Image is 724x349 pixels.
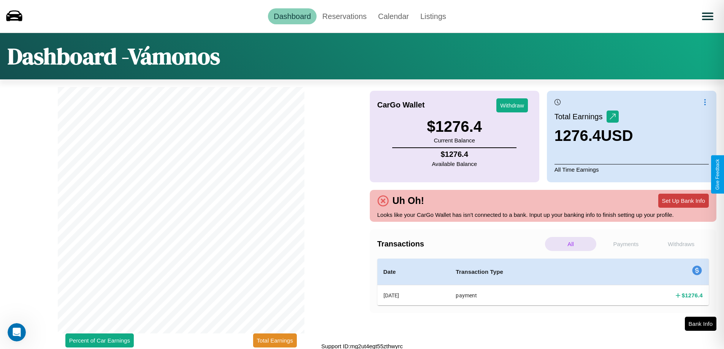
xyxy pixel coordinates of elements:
h1: Dashboard - Vámonos [8,41,220,72]
a: Listings [415,8,452,24]
button: Open menu [697,6,718,27]
a: Reservations [317,8,372,24]
table: simple table [377,259,709,305]
p: Available Balance [432,159,477,169]
h4: $ 1276.4 [432,150,477,159]
p: Current Balance [427,135,482,145]
a: Dashboard [268,8,317,24]
h3: $ 1276.4 [427,118,482,135]
p: Withdraws [656,237,707,251]
button: Set Up Bank Info [658,194,709,208]
iframe: Intercom live chat [8,323,26,341]
h4: $ 1276.4 [682,291,703,299]
p: Payments [600,237,651,251]
h4: Transaction Type [456,267,597,276]
h4: Uh Oh! [389,195,428,206]
button: Percent of Car Earnings [65,333,134,347]
p: Total Earnings [554,110,607,123]
h4: Date [383,267,444,276]
button: Withdraw [496,98,528,112]
h4: CarGo Wallet [377,101,425,109]
button: Bank Info [685,317,716,331]
button: Total Earnings [253,333,297,347]
th: [DATE] [377,285,450,306]
h3: 1276.4 USD [554,127,633,144]
p: Looks like your CarGo Wallet has isn't connected to a bank. Input up your banking info to finish ... [377,210,709,220]
th: payment [450,285,604,306]
div: Give Feedback [715,159,720,190]
p: All Time Earnings [554,164,709,175]
p: All [545,237,596,251]
a: Calendar [372,8,415,24]
h4: Transactions [377,240,543,248]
